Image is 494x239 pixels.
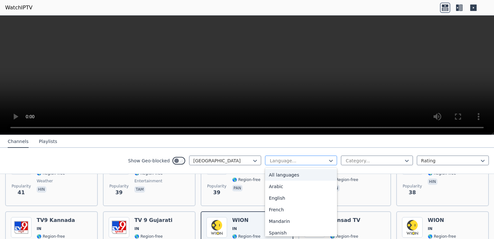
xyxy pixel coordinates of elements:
span: IN [37,226,41,231]
h6: WION [428,217,456,224]
span: 38 [409,189,416,196]
span: entertainment [134,178,162,184]
span: 🌎 Region-free [37,234,65,239]
img: WION [402,217,423,238]
p: hin [428,178,437,185]
p: hin [37,186,46,193]
span: 🌎 Region-free [134,234,163,239]
div: French [265,204,337,215]
span: Popularity [207,184,226,189]
span: Popularity [12,184,31,189]
span: 41 [18,189,25,196]
span: IN [134,226,139,231]
span: 🌎 Region-free [232,177,261,182]
h6: TV9 Kannada [37,217,75,224]
p: tam [134,186,145,193]
span: 🌎 Region-free [330,234,358,239]
span: 🌎 Region-free [232,234,261,239]
h6: TV 9 Gujarati [134,217,172,224]
div: All languages [265,169,337,181]
span: Popularity [109,184,129,189]
h6: WION [232,217,261,224]
div: Mandarin [265,215,337,227]
span: 🌎 Region-free [330,177,358,182]
span: 39 [115,189,123,196]
span: Popularity [403,184,422,189]
div: Spanish [265,227,337,239]
button: Playlists [39,136,57,148]
label: Show Geo-blocked [128,158,170,164]
span: IN [232,226,237,231]
a: WatchIPTV [5,4,32,12]
div: English [265,192,337,204]
span: 🌎 Region-free [428,234,456,239]
div: Arabic [265,181,337,192]
span: weather [37,178,53,184]
button: Channels [8,136,29,148]
img: TV 9 Gujarati [109,217,129,238]
img: WION [206,217,227,238]
span: IN [428,226,433,231]
h6: Sansad TV [330,217,360,224]
p: pan [232,185,242,191]
span: 39 [213,189,220,196]
img: TV9 Kannada [11,217,32,238]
